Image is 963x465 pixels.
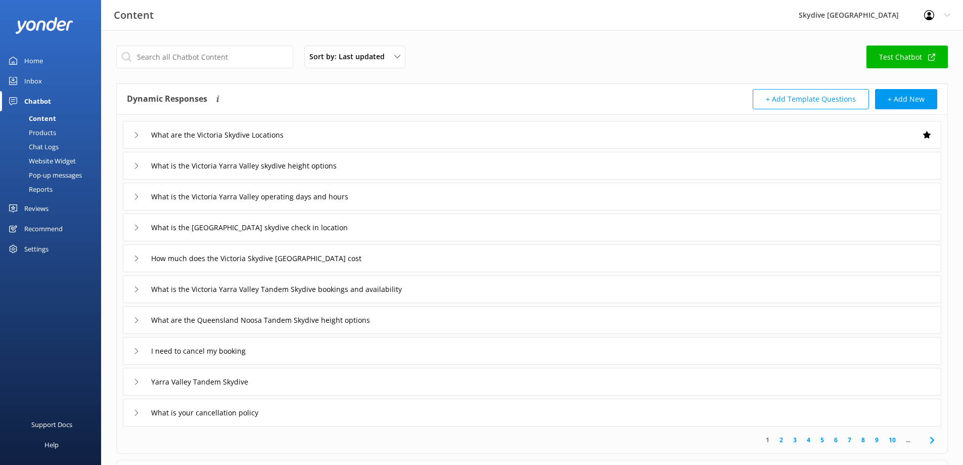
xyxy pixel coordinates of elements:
[866,46,948,68] a: Test Chatbot
[127,89,207,109] h4: Dynamic Responses
[774,435,788,445] a: 2
[15,17,73,34] img: yonder-white-logo.png
[6,125,56,140] div: Products
[114,7,154,23] h3: Content
[31,414,72,435] div: Support Docs
[901,435,915,445] span: ...
[6,168,101,182] a: Pop-up messages
[875,89,937,109] button: + Add New
[802,435,815,445] a: 4
[753,89,869,109] button: + Add Template Questions
[829,435,843,445] a: 6
[6,168,82,182] div: Pop-up messages
[843,435,856,445] a: 7
[24,91,51,111] div: Chatbot
[24,239,49,259] div: Settings
[6,140,59,154] div: Chat Logs
[116,46,293,68] input: Search all Chatbot Content
[856,435,870,445] a: 8
[24,51,43,71] div: Home
[6,182,101,196] a: Reports
[6,182,53,196] div: Reports
[24,219,63,239] div: Recommend
[815,435,829,445] a: 5
[761,435,774,445] a: 1
[870,435,884,445] a: 9
[6,154,76,168] div: Website Widget
[24,71,42,91] div: Inbox
[6,140,101,154] a: Chat Logs
[44,435,59,455] div: Help
[6,111,56,125] div: Content
[309,51,391,62] span: Sort by: Last updated
[6,111,101,125] a: Content
[788,435,802,445] a: 3
[884,435,901,445] a: 10
[24,198,49,219] div: Reviews
[6,125,101,140] a: Products
[6,154,101,168] a: Website Widget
